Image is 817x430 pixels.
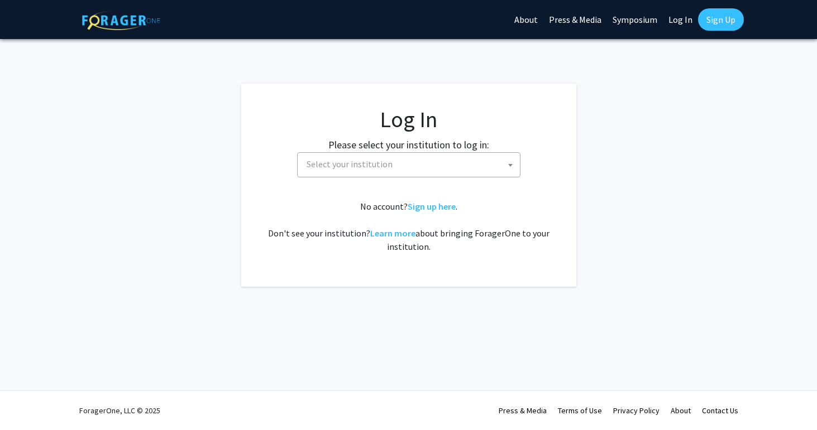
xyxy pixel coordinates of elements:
a: Sign Up [698,8,744,31]
label: Please select your institution to log in: [328,137,489,152]
h1: Log In [264,106,554,133]
a: About [671,405,691,415]
a: Contact Us [702,405,738,415]
span: Select your institution [297,152,520,177]
a: Privacy Policy [613,405,660,415]
img: ForagerOne Logo [82,11,160,30]
span: Select your institution [302,153,520,176]
a: Press & Media [499,405,547,415]
div: ForagerOne, LLC © 2025 [79,391,160,430]
span: Select your institution [307,158,393,170]
a: Sign up here [408,201,456,212]
a: Learn more about bringing ForagerOne to your institution [370,228,415,239]
a: Terms of Use [558,405,602,415]
div: No account? . Don't see your institution? about bringing ForagerOne to your institution. [264,200,554,253]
